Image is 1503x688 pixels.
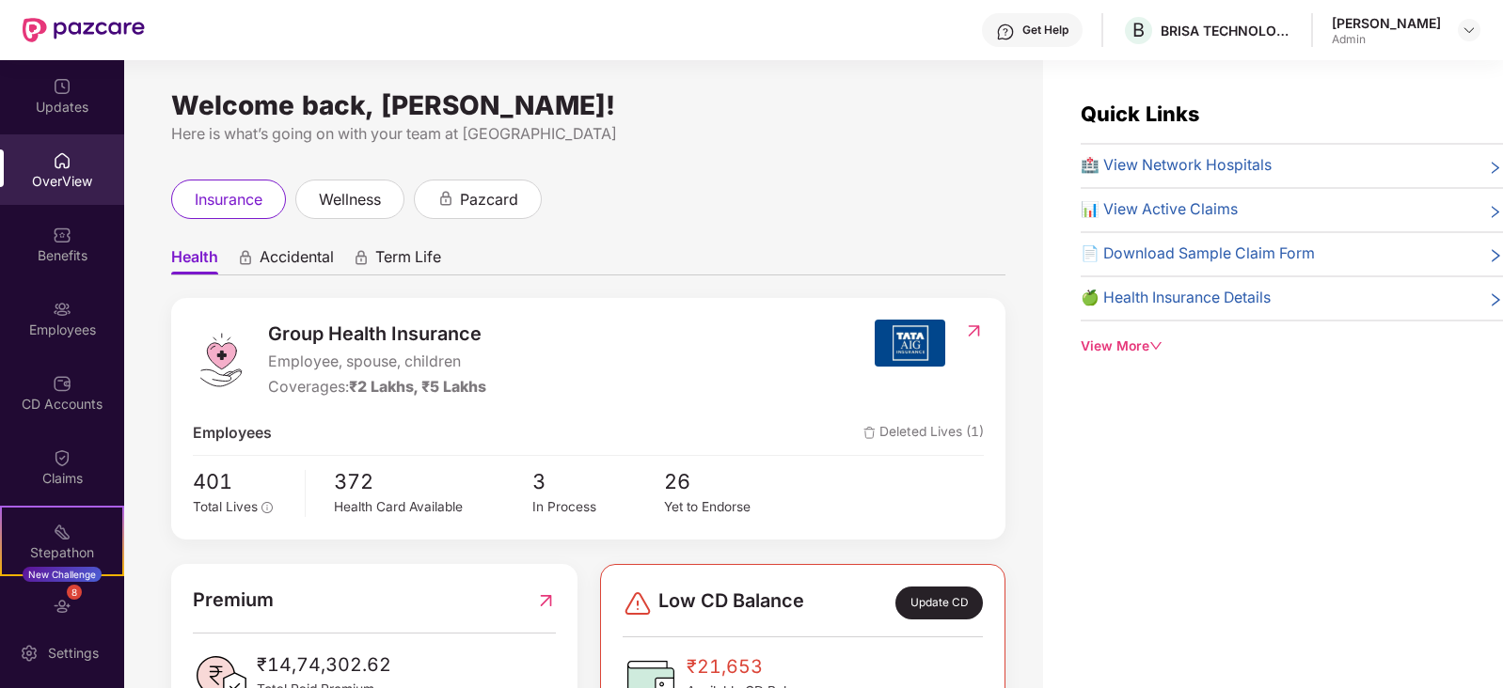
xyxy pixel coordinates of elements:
span: B [1132,19,1145,41]
img: svg+xml;base64,PHN2ZyBpZD0iU2V0dGluZy0yMHgyMCIgeG1sbnM9Imh0dHA6Ly93d3cudzMub3JnLzIwMDAvc3ZnIiB3aW... [20,644,39,663]
div: animation [437,190,454,207]
div: Yet to Endorse [664,497,796,518]
span: ₹2 Lakhs, ₹5 Lakhs [349,378,486,396]
div: View More [1081,336,1503,357]
span: Term Life [375,247,441,274]
span: 📄 Download Sample Claim Form [1081,242,1315,266]
div: Get Help [1022,23,1068,38]
span: ₹14,74,302.62 [257,650,391,680]
div: Update CD [895,586,983,618]
img: New Pazcare Logo [23,18,145,42]
span: info-circle [261,502,273,513]
div: [PERSON_NAME] [1332,14,1441,32]
div: Health Card Available [334,497,531,518]
img: svg+xml;base64,PHN2ZyBpZD0iRW1wbG95ZWVzIiB4bWxucz0iaHR0cDovL3d3dy53My5vcmcvMjAwMC9zdmciIHdpZHRoPS... [53,300,71,319]
span: 401 [193,465,292,497]
img: svg+xml;base64,PHN2ZyBpZD0iSGVscC0zMngzMiIgeG1sbnM9Imh0dHA6Ly93d3cudzMub3JnLzIwMDAvc3ZnIiB3aWR0aD... [996,23,1015,41]
img: logo [193,332,249,388]
span: right [1488,246,1503,266]
span: Health [171,247,218,274]
img: svg+xml;base64,PHN2ZyBpZD0iQ0RfQWNjb3VudHMiIGRhdGEtbmFtZT0iQ0QgQWNjb3VudHMiIHhtbG5zPSJodHRwOi8vd3... [53,374,71,393]
div: animation [353,249,370,266]
img: RedirectIcon [964,321,984,340]
img: svg+xml;base64,PHN2ZyBpZD0iQmVuZWZpdHMiIHhtbG5zPSJodHRwOi8vd3d3LnczLm9yZy8yMDAwL3N2ZyIgd2lkdGg9Ij... [53,226,71,244]
img: svg+xml;base64,PHN2ZyBpZD0iRGFuZ2VyLTMyeDMyIiB4bWxucz0iaHR0cDovL3d3dy53My5vcmcvMjAwMC9zdmciIHdpZH... [623,588,653,618]
span: insurance [195,188,262,211]
div: Admin [1332,32,1441,47]
span: Deleted Lives (1) [863,422,984,446]
span: down [1149,339,1163,352]
div: BRISA TECHNOLOGIES PRIVATE LIMITED [1161,22,1292,39]
div: Settings [42,644,104,663]
span: 3 [532,465,664,497]
span: Accidental [260,247,334,274]
span: pazcard [460,188,518,211]
div: Stepathon [2,543,122,562]
div: New Challenge [23,567,102,582]
img: deleteIcon [863,427,876,439]
span: Quick Links [1081,102,1199,126]
div: animation [237,249,254,266]
div: Coverages: [268,376,486,399]
span: right [1488,158,1503,178]
span: Group Health Insurance [268,320,486,349]
div: Welcome back, [PERSON_NAME]! [171,98,1005,113]
span: 372 [334,465,531,497]
img: svg+xml;base64,PHN2ZyB4bWxucz0iaHR0cDovL3d3dy53My5vcmcvMjAwMC9zdmciIHdpZHRoPSIyMSIgaGVpZ2h0PSIyMC... [53,523,71,541]
img: svg+xml;base64,PHN2ZyBpZD0iQ2xhaW0iIHhtbG5zPSJodHRwOi8vd3d3LnczLm9yZy8yMDAwL3N2ZyIgd2lkdGg9IjIwIi... [53,448,71,467]
span: Low CD Balance [658,586,804,618]
img: svg+xml;base64,PHN2ZyBpZD0iRHJvcGRvd24tMzJ4MzIiIHhtbG5zPSJodHRwOi8vd3d3LnczLm9yZy8yMDAwL3N2ZyIgd2... [1462,23,1477,38]
img: svg+xml;base64,PHN2ZyBpZD0iVXBkYXRlZCIgeG1sbnM9Imh0dHA6Ly93d3cudzMub3JnLzIwMDAvc3ZnIiB3aWR0aD0iMj... [53,77,71,96]
span: right [1488,202,1503,222]
span: Premium [193,586,274,615]
span: wellness [319,188,381,211]
img: RedirectIcon [536,586,556,615]
span: ₹21,653 [687,652,816,681]
span: 🏥 View Network Hospitals [1081,154,1272,178]
div: 8 [67,585,82,600]
img: insurerIcon [875,320,945,367]
div: Here is what’s going on with your team at [GEOGRAPHIC_DATA] [171,122,1005,146]
img: svg+xml;base64,PHN2ZyBpZD0iSG9tZSIgeG1sbnM9Imh0dHA6Ly93d3cudzMub3JnLzIwMDAvc3ZnIiB3aWR0aD0iMjAiIG... [53,151,71,170]
span: 📊 View Active Claims [1081,198,1238,222]
span: 🍏 Health Insurance Details [1081,287,1271,310]
span: Total Lives [193,499,258,514]
div: In Process [532,497,664,518]
span: Employee, spouse, children [268,351,486,374]
img: svg+xml;base64,PHN2ZyBpZD0iRW5kb3JzZW1lbnRzIiB4bWxucz0iaHR0cDovL3d3dy53My5vcmcvMjAwMC9zdmciIHdpZH... [53,597,71,616]
span: Employees [193,422,272,446]
span: 26 [664,465,796,497]
span: right [1488,290,1503,310]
